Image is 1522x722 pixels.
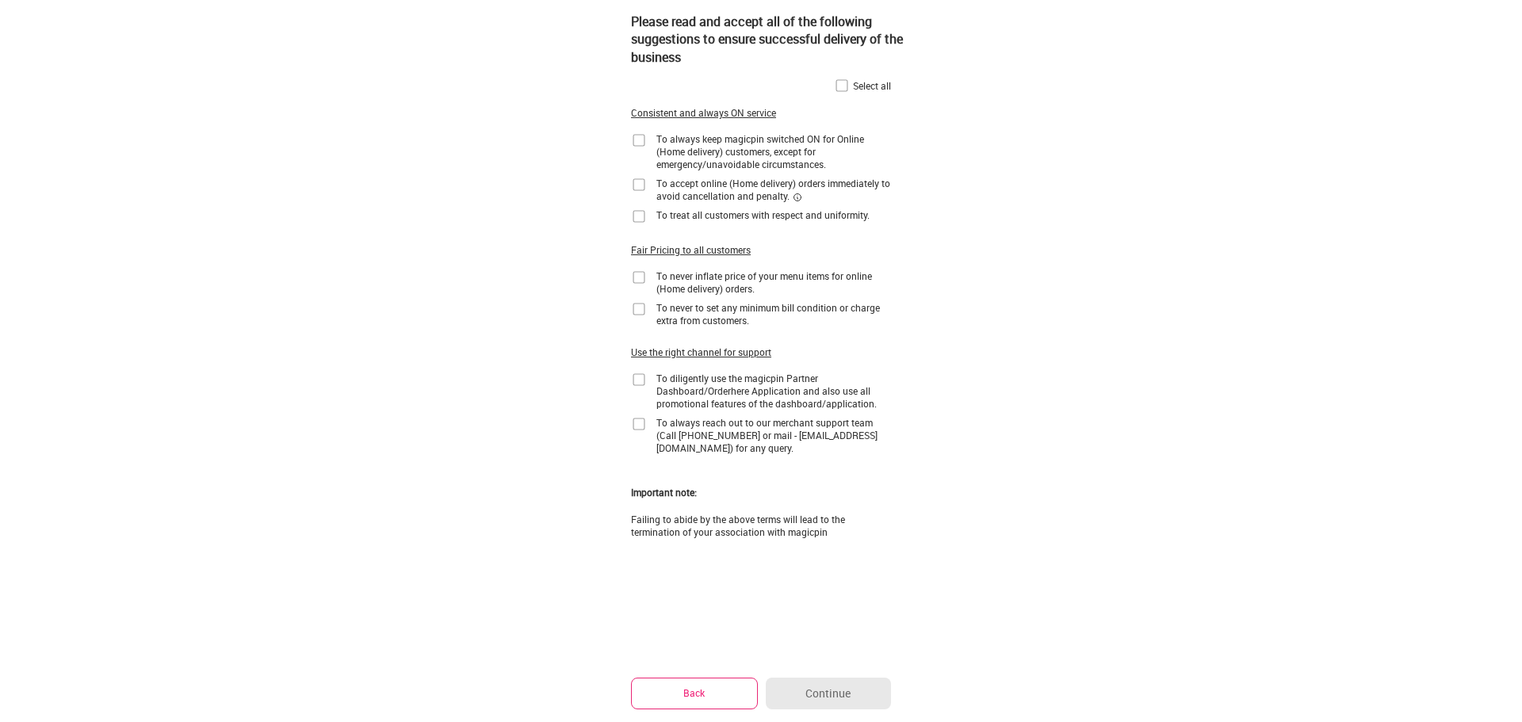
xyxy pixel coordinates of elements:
div: Select all [853,79,891,92]
img: home-delivery-unchecked-checkbox-icon.f10e6f61.svg [631,177,647,193]
div: To never inflate price of your menu items for online (Home delivery) orders. [656,269,891,295]
div: Failing to abide by the above terms will lead to the termination of your association with magicpin [631,513,891,538]
div: To always keep magicpin switched ON for Online (Home delivery) customers, except for emergency/un... [656,132,891,170]
img: home-delivery-unchecked-checkbox-icon.f10e6f61.svg [631,416,647,432]
img: home-delivery-unchecked-checkbox-icon.f10e6f61.svg [631,208,647,224]
div: To diligently use the magicpin Partner Dashboard/Orderhere Application and also use all promotion... [656,372,891,410]
img: informationCircleBlack.2195f373.svg [793,193,802,202]
button: Back [631,678,758,709]
img: home-delivery-unchecked-checkbox-icon.f10e6f61.svg [834,78,850,94]
img: home-delivery-unchecked-checkbox-icon.f10e6f61.svg [631,269,647,285]
div: Important note: [631,486,697,499]
button: Continue [766,678,891,709]
div: Use the right channel for support [631,346,771,359]
div: To accept online (Home delivery) orders immediately to avoid cancellation and penalty. [656,177,891,202]
div: To treat all customers with respect and uniformity. [656,208,870,221]
img: home-delivery-unchecked-checkbox-icon.f10e6f61.svg [631,301,647,317]
div: To never to set any minimum bill condition or charge extra from customers. [656,301,891,327]
img: home-delivery-unchecked-checkbox-icon.f10e6f61.svg [631,372,647,388]
div: Fair Pricing to all customers [631,243,751,257]
div: To always reach out to our merchant support team (Call [PHONE_NUMBER] or mail - [EMAIL_ADDRESS][D... [656,416,891,454]
img: home-delivery-unchecked-checkbox-icon.f10e6f61.svg [631,132,647,148]
div: Consistent and always ON service [631,106,776,120]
